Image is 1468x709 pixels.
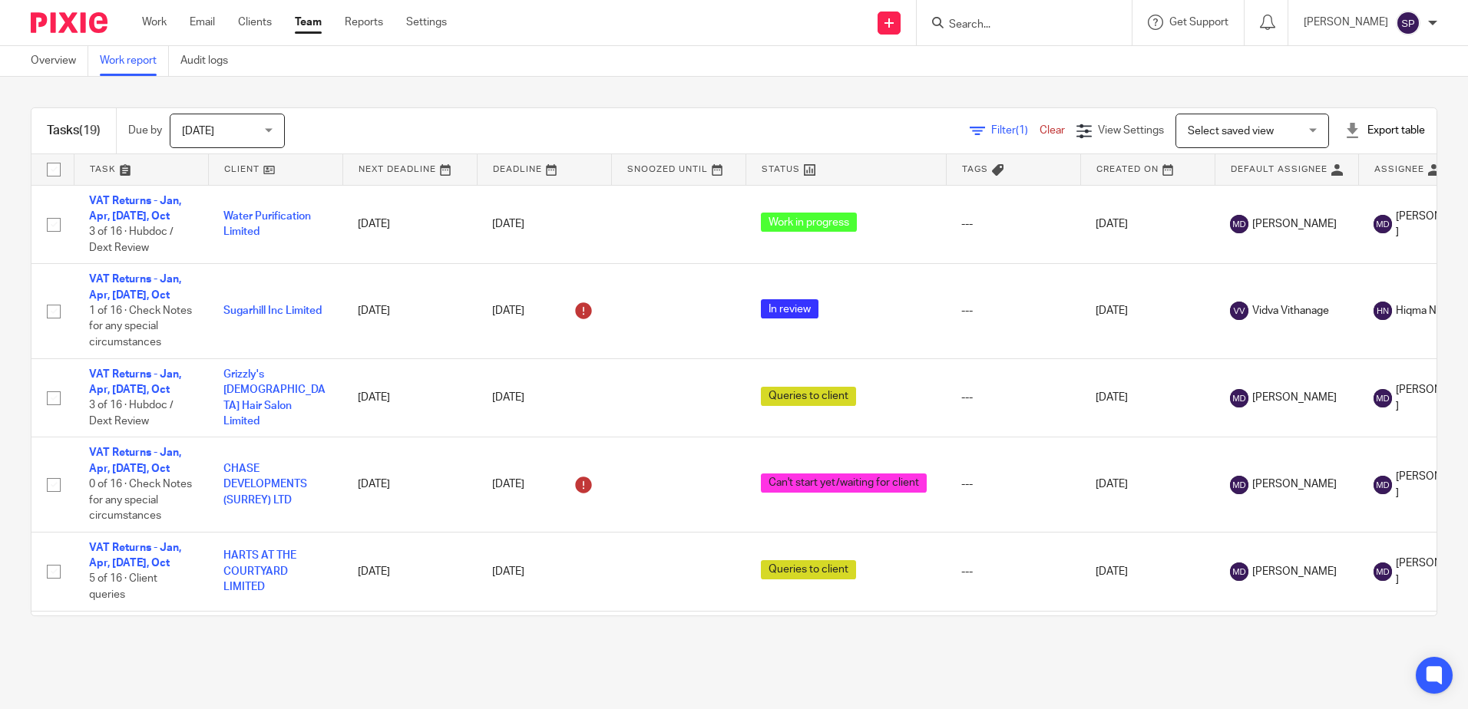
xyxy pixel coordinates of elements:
[223,305,322,316] a: Sugarhill Inc Limited
[1230,302,1248,320] img: svg%3E
[1252,303,1329,318] span: Vidva Vithanage
[342,532,477,611] td: [DATE]
[1374,389,1392,407] img: svg%3E
[342,264,477,358] td: [DATE]
[1080,264,1215,358] td: [DATE]
[182,126,214,137] span: [DATE]
[1396,303,1461,318] span: Hiqma Noorul
[89,574,157,601] span: 5 of 16 · Client queries
[1080,358,1215,437] td: [DATE]
[1040,125,1065,136] a: Clear
[89,305,192,348] span: 1 of 16 · Check Notes for any special circumstances
[1396,11,1420,35] img: svg%3E
[1230,476,1248,494] img: svg%3E
[223,369,326,427] a: Grizzly's [DEMOGRAPHIC_DATA] Hair Salon Limited
[342,611,477,690] td: [DATE]
[223,550,296,592] a: HARTS AT THE COURTYARD LIMITED
[492,390,596,405] div: [DATE]
[947,18,1086,32] input: Search
[190,15,215,30] a: Email
[89,401,174,427] span: 3 of 16 · Hubdoc / Dext Review
[1230,562,1248,581] img: svg%3E
[1080,437,1215,532] td: [DATE]
[1169,17,1228,28] span: Get Support
[1252,477,1337,492] span: [PERSON_NAME]
[31,12,107,33] img: Pixie
[89,542,181,569] a: VAT Returns - Jan, Apr, [DATE], Oct
[961,303,1065,318] div: ---
[89,226,174,253] span: 3 of 16 · Hubdoc / Dext Review
[295,15,322,30] a: Team
[1374,476,1392,494] img: svg%3E
[1252,564,1337,579] span: [PERSON_NAME]
[492,564,596,579] div: [DATE]
[1230,215,1248,233] img: svg%3E
[1374,562,1392,581] img: svg%3E
[223,463,307,506] a: CHASE DEVELOPMENTS (SURREY) LTD
[1188,126,1274,137] span: Select saved view
[345,15,383,30] a: Reports
[761,473,927,493] span: Can't start yet/waiting for client
[89,447,181,473] a: VAT Returns - Jan, Apr, [DATE], Oct
[1374,215,1392,233] img: svg%3E
[961,216,1065,232] div: ---
[1374,302,1392,320] img: svg%3E
[223,211,311,237] a: Water Purification Limited
[1230,389,1248,407] img: svg%3E
[761,299,818,318] span: In review
[962,165,988,173] span: Tags
[492,298,596,323] div: [DATE]
[492,473,596,497] div: [DATE]
[1252,216,1337,232] span: [PERSON_NAME]
[79,124,101,137] span: (19)
[180,46,240,76] a: Audit logs
[761,213,857,232] span: Work in progress
[991,125,1040,136] span: Filter
[761,387,856,406] span: Queries to client
[1304,15,1388,30] p: [PERSON_NAME]
[1080,611,1215,690] td: [DATE]
[89,369,181,395] a: VAT Returns - Jan, Apr, [DATE], Oct
[761,560,856,579] span: Queries to client
[1344,123,1425,138] div: Export table
[406,15,447,30] a: Settings
[89,274,181,300] a: VAT Returns - Jan, Apr, [DATE], Oct
[238,15,272,30] a: Clients
[961,477,1065,492] div: ---
[492,216,596,232] div: [DATE]
[342,437,477,532] td: [DATE]
[961,390,1065,405] div: ---
[1016,125,1028,136] span: (1)
[342,358,477,437] td: [DATE]
[100,46,169,76] a: Work report
[89,196,181,222] a: VAT Returns - Jan, Apr, [DATE], Oct
[47,123,101,139] h1: Tasks
[961,564,1065,579] div: ---
[1080,185,1215,264] td: [DATE]
[128,123,162,138] p: Due by
[89,479,192,521] span: 0 of 16 · Check Notes for any special circumstances
[31,46,88,76] a: Overview
[342,185,477,264] td: [DATE]
[142,15,167,30] a: Work
[1080,532,1215,611] td: [DATE]
[1098,125,1164,136] span: View Settings
[1252,390,1337,405] span: [PERSON_NAME]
